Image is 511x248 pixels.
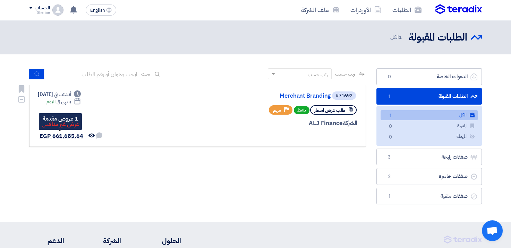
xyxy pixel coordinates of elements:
a: Merchant Branding [192,93,331,99]
span: أنشئت في [54,91,71,98]
div: 1 عروض مقدمة [42,116,79,122]
div: #71692 [335,94,352,98]
a: الطلبات المقبولة1 [376,88,482,105]
span: 1 [386,112,394,119]
span: 2 [385,173,393,180]
span: 3 [385,154,393,161]
a: المميزة [381,121,478,131]
span: طلب عرض أسعار [314,107,345,114]
span: الشركة [343,119,358,127]
a: صفقات رابحة3 [376,149,482,166]
span: 0 [386,134,394,141]
a: الأوردرات [345,2,387,18]
a: صفقات خاسرة2 [376,168,482,185]
span: رتب حسب [335,70,355,78]
img: profile_test.png [52,5,63,16]
a: الدعوات الخاصة0 [376,68,482,85]
a: الطلبات [387,2,427,18]
span: ينتهي في [57,98,71,105]
li: الشركة [85,236,121,246]
h2: الطلبات المقبولة [409,31,467,44]
div: ALJ Finance [190,119,357,128]
span: 1 [385,193,393,200]
span: EGP 661,685.64 [40,132,83,140]
div: اليوم [46,98,81,105]
span: نشط [294,106,309,114]
span: 1 [399,33,402,41]
span: الكل [390,33,403,41]
div: [DATE] [38,91,81,98]
a: ملف الشركة [296,2,345,18]
a: صفقات ملغية1 [376,188,482,205]
div: Open chat [482,220,503,241]
div: رتب حسب [308,71,328,78]
img: Teradix logo [435,4,482,15]
input: ابحث بعنوان أو رقم الطلب [44,69,141,79]
span: مهم [273,107,281,114]
li: الحلول [142,236,181,246]
a: المهملة [381,132,478,142]
span: 1 [385,93,393,100]
span: English [90,8,105,13]
span: 0 [386,123,394,130]
li: الدعم [29,236,64,246]
div: الحساب [35,5,50,11]
div: Sherine [29,11,50,15]
button: English [86,5,116,16]
span: 0 [385,73,393,80]
a: الكل [381,110,478,120]
span: بحث [141,70,150,78]
div: عرض غير منافس [42,122,79,127]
